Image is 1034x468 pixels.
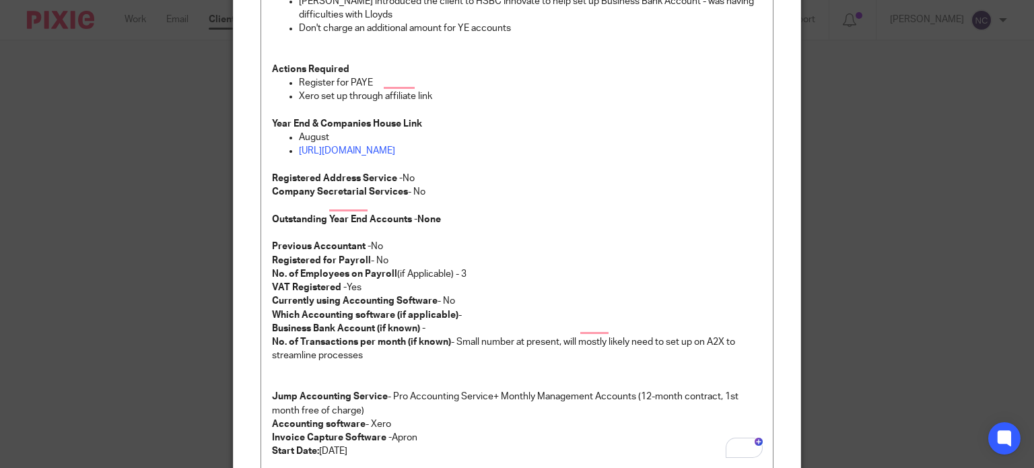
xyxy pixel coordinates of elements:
strong: No. of Transactions per month (if known) [272,337,451,347]
strong: Year End & Companies House Link [272,119,422,129]
strong: Outstanding Year End Accounts -None [272,215,441,224]
p: Don't charge an additional amount for YE accounts [299,22,763,35]
strong: Registered for Payroll [272,256,371,265]
p: No [272,240,763,253]
strong: Previous Accountant - [272,242,371,251]
p: - Pro Accounting Service + Monthly Management Accounts (12-month contract, 1st month free of charge) [272,390,763,417]
p: Register for PAYE [299,76,763,90]
strong: Which Accounting software (if applicable) [272,310,458,320]
strong: Actions Required [272,65,349,74]
p: [DATE] [272,444,763,458]
p: No [272,172,763,185]
strong: Invoice Capture Software - [272,433,392,442]
p: - No [272,254,763,267]
strong: Currently using Accounting Software [272,296,438,306]
p: - Small number at present, will mostly likely need to set up on A2X to streamline processes [272,335,763,363]
p: - [272,308,763,336]
strong: Business Bank Account (if known) - [272,324,425,333]
strong: Start Date: [272,446,319,456]
strong: No. of Employees on Payroll [272,269,397,279]
p: - Xero Apron [272,417,763,445]
strong: Company Secretarial Services [272,187,408,197]
strong: Registered Address Service - [272,174,403,183]
p: Xero set up through affiliate link [299,90,763,117]
strong: VAT Registered - [272,283,347,292]
p: August [299,131,763,144]
p: - No [272,185,763,199]
a: [URL][DOMAIN_NAME] [299,146,395,156]
p: (if Applicable) - 3 [272,267,763,281]
p: - No [272,294,763,308]
p: Yes [272,281,763,294]
strong: Jump Accounting Service [272,392,388,401]
strong: Accounting software [272,420,366,429]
